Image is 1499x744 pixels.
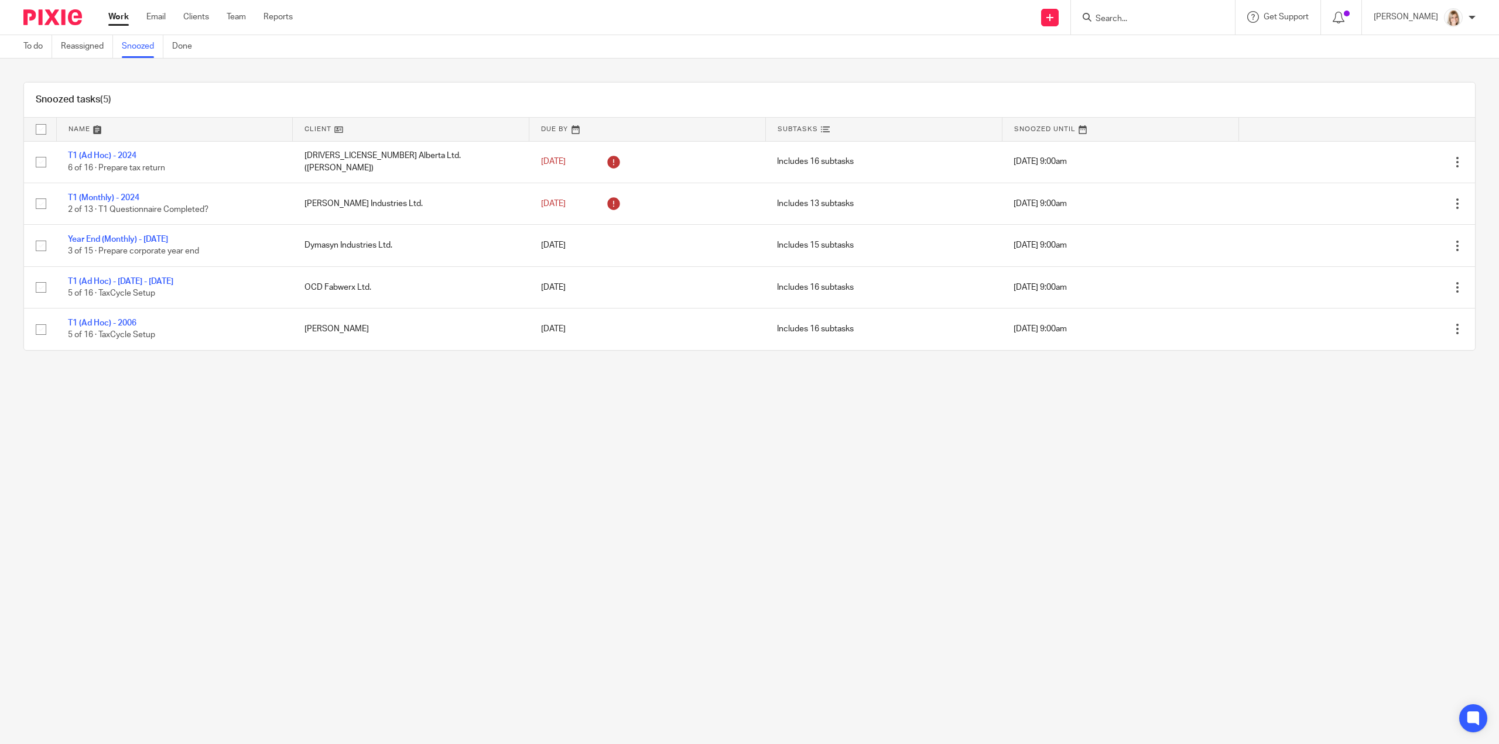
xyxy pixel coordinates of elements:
[36,94,111,106] h1: Snoozed tasks
[293,141,529,183] td: [DRIVERS_LICENSE_NUMBER] Alberta Ltd. ([PERSON_NAME])
[293,225,529,266] td: Dymasyn Industries Ltd.
[1444,8,1463,27] img: Tayler%20Headshot%20Compressed%20Resized%202.jpg
[778,126,818,132] span: Subtasks
[293,183,529,224] td: [PERSON_NAME] Industries Ltd.
[1094,14,1200,25] input: Search
[1264,13,1309,21] span: Get Support
[541,241,566,249] span: [DATE]
[541,200,566,208] span: [DATE]
[1374,11,1438,23] p: [PERSON_NAME]
[263,11,293,23] a: Reports
[68,205,208,214] span: 2 of 13 · T1 Questionnaire Completed?
[68,319,136,327] a: T1 (Ad Hoc) - 2006
[541,158,566,166] span: [DATE]
[172,35,201,58] a: Done
[68,194,139,202] a: T1 (Monthly) - 2024
[68,164,165,172] span: 6 of 16 · Prepare tax return
[100,95,111,104] span: (5)
[122,35,163,58] a: Snoozed
[1014,158,1067,166] span: [DATE] 9:00am
[293,266,529,308] td: OCD Fabwerx Ltd.
[146,11,166,23] a: Email
[1014,200,1067,208] span: [DATE] 9:00am
[777,158,854,166] span: Includes 16 subtasks
[68,331,155,340] span: 5 of 16 · TaxCycle Setup
[293,308,529,350] td: [PERSON_NAME]
[68,289,155,297] span: 5 of 16 · TaxCycle Setup
[108,11,129,23] a: Work
[541,283,566,292] span: [DATE]
[777,200,854,208] span: Includes 13 subtasks
[23,35,52,58] a: To do
[68,277,173,286] a: T1 (Ad Hoc) - [DATE] - [DATE]
[541,325,566,333] span: [DATE]
[777,242,854,250] span: Includes 15 subtasks
[68,248,199,256] span: 3 of 15 · Prepare corporate year end
[68,235,168,244] a: Year End (Monthly) - [DATE]
[777,283,854,292] span: Includes 16 subtasks
[227,11,246,23] a: Team
[23,9,82,25] img: Pixie
[777,325,854,333] span: Includes 16 subtasks
[1014,325,1067,333] span: [DATE] 9:00am
[68,152,136,160] a: T1 (Ad Hoc) - 2024
[183,11,209,23] a: Clients
[1014,242,1067,250] span: [DATE] 9:00am
[61,35,113,58] a: Reassigned
[1014,283,1067,292] span: [DATE] 9:00am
